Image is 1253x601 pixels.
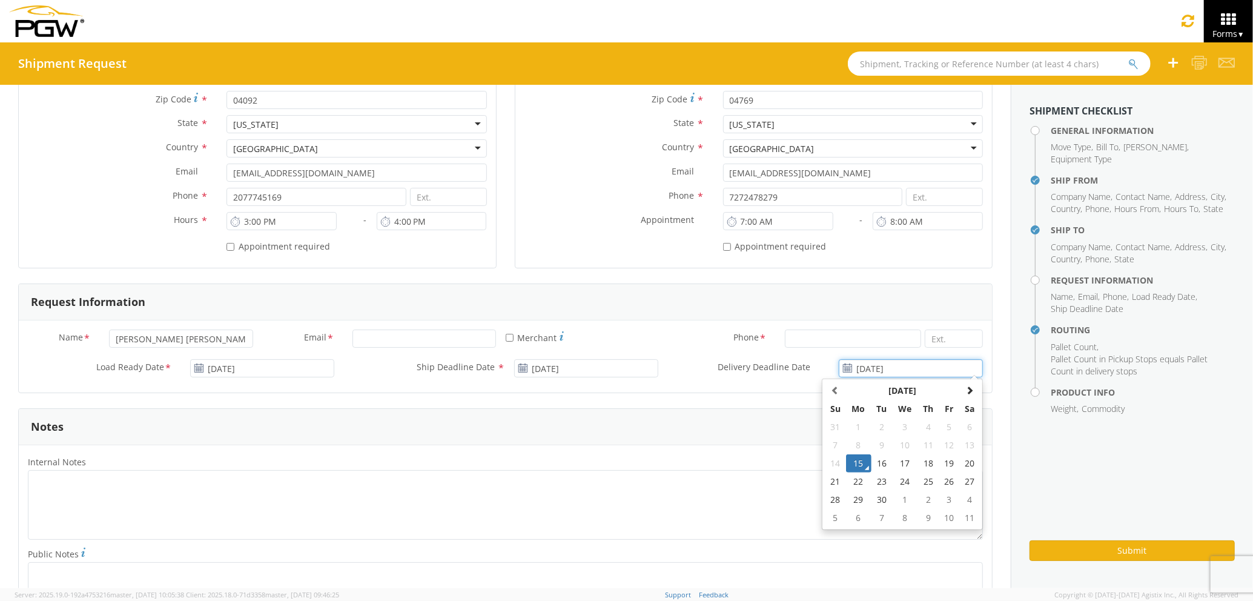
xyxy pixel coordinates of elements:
span: Move Type [1051,141,1091,153]
span: Contact Name [1116,191,1170,202]
li: , [1078,291,1100,303]
span: City [1211,241,1225,253]
td: 28 [825,491,846,509]
th: Sa [959,400,980,418]
div: [US_STATE] [730,119,775,131]
span: Phone [669,190,695,201]
span: Email [672,165,695,177]
td: 12 [939,436,959,454]
td: 8 [893,509,918,527]
li: , [1132,291,1197,303]
h4: Ship From [1051,176,1235,185]
input: Appointment required [226,243,234,251]
td: 19 [939,454,959,473]
td: 27 [959,473,980,491]
th: We [893,400,918,418]
span: Name [1051,291,1073,302]
strong: Shipment Checklist [1030,104,1132,118]
span: Public Notes [28,548,79,560]
td: 20 [959,454,980,473]
span: Next Month [965,386,974,394]
span: Hours From [1114,203,1159,214]
td: 18 [917,454,939,473]
h4: Ship To [1051,225,1235,234]
span: Address [1175,191,1206,202]
th: Tu [871,400,893,418]
li: , [1164,203,1200,215]
span: Pallet Count [1051,341,1097,353]
td: 11 [959,509,980,527]
td: 14 [825,454,846,473]
li: , [1114,203,1161,215]
td: 2 [917,491,939,509]
span: Phone [1103,291,1127,302]
input: Appointment required [723,243,731,251]
input: Shipment, Tracking or Reference Number (at least 4 chars) [848,51,1151,76]
img: pgw-form-logo-1aaa8060b1cc70fad034.png [9,5,84,37]
li: , [1116,241,1172,253]
span: Load Ready Date [1132,291,1195,302]
li: , [1175,241,1208,253]
span: City [1211,191,1225,202]
span: Company Name [1051,191,1111,202]
label: Appointment required [226,239,332,253]
input: Merchant [506,334,514,342]
li: , [1051,291,1075,303]
td: 23 [871,473,893,491]
td: 5 [939,418,959,436]
span: Email [304,331,326,345]
h4: Shipment Request [18,57,127,70]
td: 7 [825,436,846,454]
span: Copyright © [DATE]-[DATE] Agistix Inc., All Rights Reserved [1054,590,1238,600]
td: 6 [846,509,871,527]
td: 26 [939,473,959,491]
span: master, [DATE] 09:46:25 [265,590,339,599]
td: 30 [871,491,893,509]
td: 9 [917,509,939,527]
span: Client: 2025.18.0-71d3358 [186,590,339,599]
span: Phone [733,331,759,345]
li: , [1123,141,1189,153]
a: Feedback [699,590,729,599]
td: 6 [959,418,980,436]
span: Phone [173,190,198,201]
span: Internal Notes [28,456,86,468]
td: 31 [825,418,846,436]
th: Mo [846,400,871,418]
li: , [1116,191,1172,203]
td: 4 [959,491,980,509]
td: 10 [893,436,918,454]
th: Th [917,400,939,418]
span: [PERSON_NAME] [1123,141,1187,153]
span: Zip Code [156,93,191,105]
td: 9 [871,436,893,454]
li: , [1051,203,1082,215]
span: Country [166,141,198,153]
span: Email [1078,291,1098,302]
span: Weight [1051,403,1077,414]
th: Fr [939,400,959,418]
a: Support [665,590,691,599]
h4: Request Information [1051,276,1235,285]
div: [GEOGRAPHIC_DATA] [730,143,815,155]
li: , [1051,403,1079,415]
td: 25 [917,473,939,491]
label: Merchant [506,330,564,344]
td: 4 [917,418,939,436]
li: , [1051,341,1099,353]
span: Appointment [641,214,695,225]
th: Su [825,400,846,418]
h4: General Information [1051,126,1235,135]
span: Hours [174,214,198,225]
span: Country [1051,203,1080,214]
span: Server: 2025.19.0-192a4753216 [15,590,184,599]
td: 29 [846,491,871,509]
li: , [1051,241,1112,253]
th: Select Month [846,382,959,400]
td: 15 [846,454,871,473]
span: State [177,117,198,128]
span: Zip Code [652,93,688,105]
span: - [859,214,862,225]
span: Forms [1212,28,1245,39]
span: Email [176,165,198,177]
